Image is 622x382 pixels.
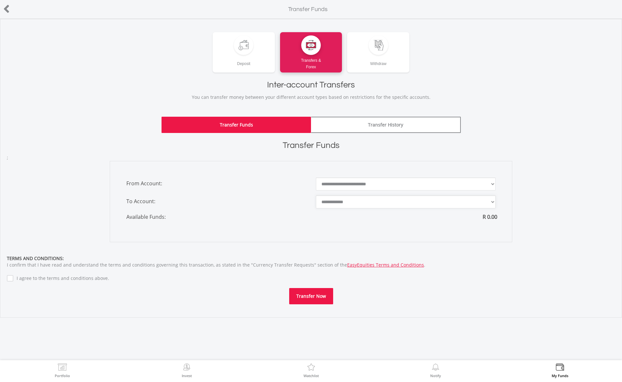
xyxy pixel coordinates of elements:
a: Watchlist [304,363,319,377]
button: Transfer Now [289,288,333,304]
div: Transfers & Forex [280,55,342,70]
p: You can transfer money between your different account types based on restrictions for the specifi... [7,94,615,100]
a: Transfer History [311,117,461,133]
a: My Funds [552,363,568,377]
label: Invest [182,374,192,377]
h1: Transfer Funds [7,139,615,151]
label: Watchlist [304,374,319,377]
label: Notify [430,374,441,377]
form: ; [7,154,615,304]
span: From Account: [121,178,311,189]
img: Watchlist [306,363,316,373]
div: I confirm that I have read and understand the terms and conditions governing this transaction, as... [7,255,615,268]
img: View Funds [555,363,565,373]
a: Transfer Funds [162,117,311,133]
span: R 0.00 [483,213,497,220]
div: TERMS AND CONDITIONS: [7,255,615,262]
a: EasyEquities Terms and Conditions [347,262,424,268]
img: View Notifications [431,363,441,373]
div: Withdraw [347,55,409,67]
span: Available Funds: [121,213,311,221]
a: Portfolio [55,363,70,377]
a: Withdraw [347,32,409,72]
h1: Inter-account Transfers [7,79,615,91]
span: To Account: [121,195,311,207]
a: Notify [430,363,441,377]
a: Deposit [213,32,275,72]
label: My Funds [552,374,568,377]
a: Invest [182,363,192,377]
label: Portfolio [55,374,70,377]
a: Transfers &Forex [280,32,342,72]
img: View Portfolio [57,363,67,373]
label: Transfer Funds [288,5,328,14]
label: I agree to the terms and conditions above. [13,275,109,282]
img: Invest Now [182,363,192,373]
div: Deposit [213,55,275,67]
